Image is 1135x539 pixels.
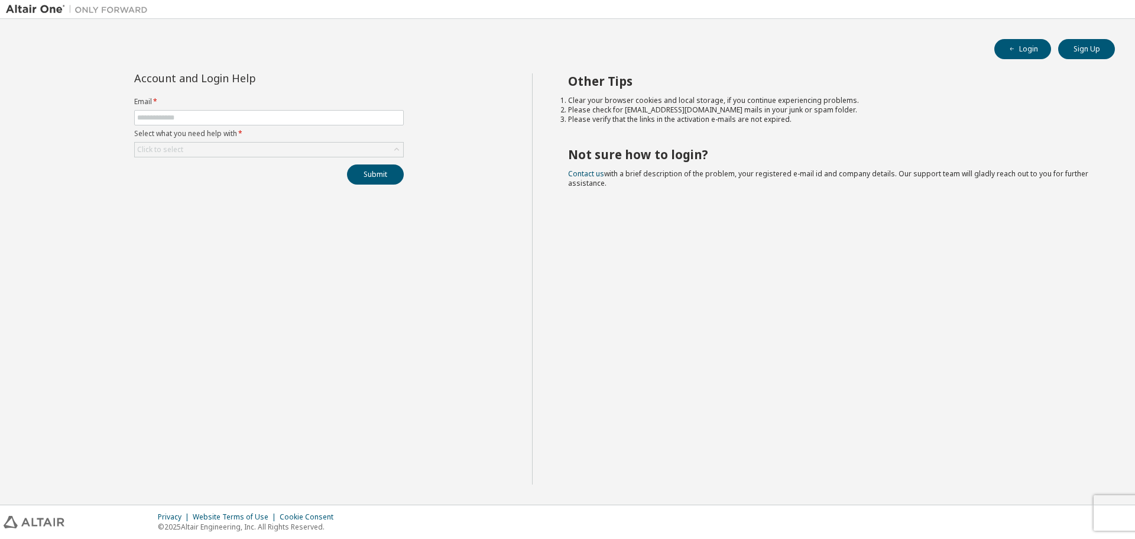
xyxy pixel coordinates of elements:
p: © 2025 Altair Engineering, Inc. All Rights Reserved. [158,522,340,532]
a: Contact us [568,169,604,179]
img: Altair One [6,4,154,15]
button: Submit [347,164,404,185]
h2: Other Tips [568,73,1094,89]
div: Account and Login Help [134,73,350,83]
label: Select what you need help with [134,129,404,138]
div: Click to select [137,145,183,154]
img: altair_logo.svg [4,516,64,528]
li: Please check for [EMAIL_ADDRESS][DOMAIN_NAME] mails in your junk or spam folder. [568,105,1094,115]
button: Sign Up [1058,39,1115,59]
button: Login [994,39,1051,59]
h2: Not sure how to login? [568,147,1094,162]
li: Please verify that the links in the activation e-mails are not expired. [568,115,1094,124]
div: Cookie Consent [280,512,340,522]
label: Email [134,97,404,106]
div: Website Terms of Use [193,512,280,522]
div: Privacy [158,512,193,522]
div: Click to select [135,143,403,157]
li: Clear your browser cookies and local storage, if you continue experiencing problems. [568,96,1094,105]
span: with a brief description of the problem, your registered e-mail id and company details. Our suppo... [568,169,1088,188]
